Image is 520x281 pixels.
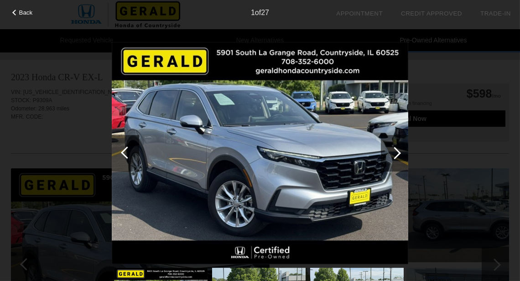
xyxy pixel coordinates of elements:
[112,42,408,265] img: image.aspx
[19,9,33,16] span: Back
[480,10,511,17] a: Trade-In
[401,10,462,17] a: Credit Approved
[261,9,269,16] span: 27
[251,9,255,16] span: 1
[336,10,383,17] a: Appointment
